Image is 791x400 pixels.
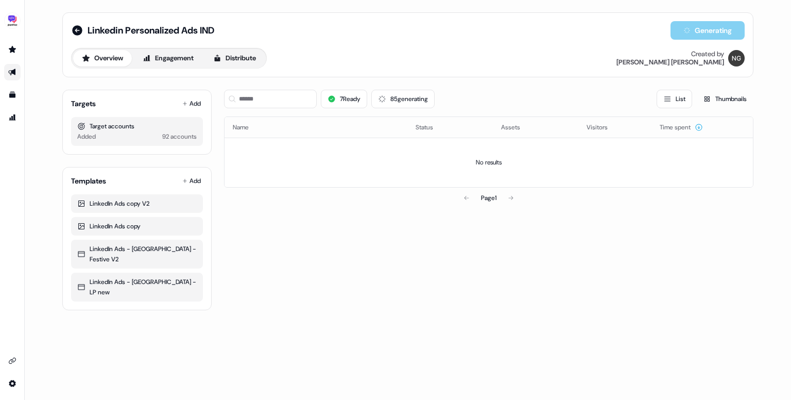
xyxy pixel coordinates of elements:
a: Go to templates [4,87,21,103]
button: List [657,90,692,108]
button: Time spent [660,118,703,137]
img: Nikunj [728,50,745,66]
div: 92 accounts [162,131,197,142]
div: LinkedIn Ads copy [77,221,197,231]
div: [PERSON_NAME] [PERSON_NAME] [616,58,724,66]
button: 85generating [371,90,435,108]
button: 7Ready [321,90,367,108]
button: Status [416,118,445,137]
a: Go to attribution [4,109,21,126]
button: Add [180,174,203,188]
a: Go to integrations [4,375,21,392]
th: Assets [493,117,578,138]
button: Engagement [134,50,202,66]
button: Add [180,96,203,111]
button: Name [233,118,261,137]
button: Visitors [587,118,620,137]
span: Linkedin Personalized Ads IND [88,24,214,37]
a: Go to integrations [4,353,21,369]
div: LinkedIn Ads copy V2 [77,198,197,209]
div: LinkedIn Ads - [GEOGRAPHIC_DATA] - Festive V2 [77,244,197,264]
div: Created by [691,50,724,58]
div: Added [77,131,96,142]
td: No results [225,138,753,187]
button: Overview [73,50,132,66]
div: LinkedIn Ads - [GEOGRAPHIC_DATA] - LP new [77,277,197,297]
a: Go to outbound experience [4,64,21,80]
div: Targets [71,98,96,109]
div: Templates [71,176,106,186]
div: Target accounts [77,121,197,131]
button: Thumbnails [696,90,753,108]
div: Page 1 [481,193,496,203]
button: Distribute [204,50,265,66]
a: Go to prospects [4,41,21,58]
